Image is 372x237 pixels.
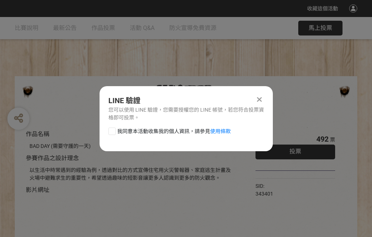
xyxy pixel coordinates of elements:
a: 活動 Q&A [130,17,154,39]
span: 我同意本活動收集我的個人資訊，請參見 [117,128,231,135]
span: 比賽說明 [15,24,38,31]
a: 比賽說明 [15,17,38,39]
a: 最新公告 [53,17,77,39]
span: 收藏這個活動 [307,6,338,11]
button: 馬上投票 [298,21,343,35]
span: 票 [330,137,335,143]
span: 參賽作品之設計理念 [26,155,79,162]
span: 作品投票 [91,24,115,31]
span: 防火宣導免費資源 [169,24,216,31]
span: 活動 Q&A [130,24,154,31]
div: 以生活中時常遇到的經驗為例，透過對比的方式宣傳住宅用火災警報器、家庭逃生計畫及火場中避難求生的重要性，希望透過趣味的短影音讓更多人認識到更多的防火觀念。 [29,166,233,182]
span: 馬上投票 [309,24,332,31]
div: 您可以使用 LINE 驗證，您需要授權您的 LINE 帳號，若您符合投票資格即可投票。 [108,106,264,122]
span: 作品名稱 [26,131,49,138]
a: 防火宣導免費資源 [169,17,216,39]
a: 使用條款 [210,128,231,134]
span: 最新公告 [53,24,77,31]
div: LINE 驗證 [108,95,264,106]
iframe: Facebook Share [275,182,312,190]
span: 492 [316,135,328,143]
a: 作品投票 [91,17,115,39]
span: 影片網址 [26,186,49,193]
span: SID: 343401 [255,183,273,197]
span: 投票 [289,148,301,155]
div: BAD DAY (需要守護的一天) [29,142,233,150]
